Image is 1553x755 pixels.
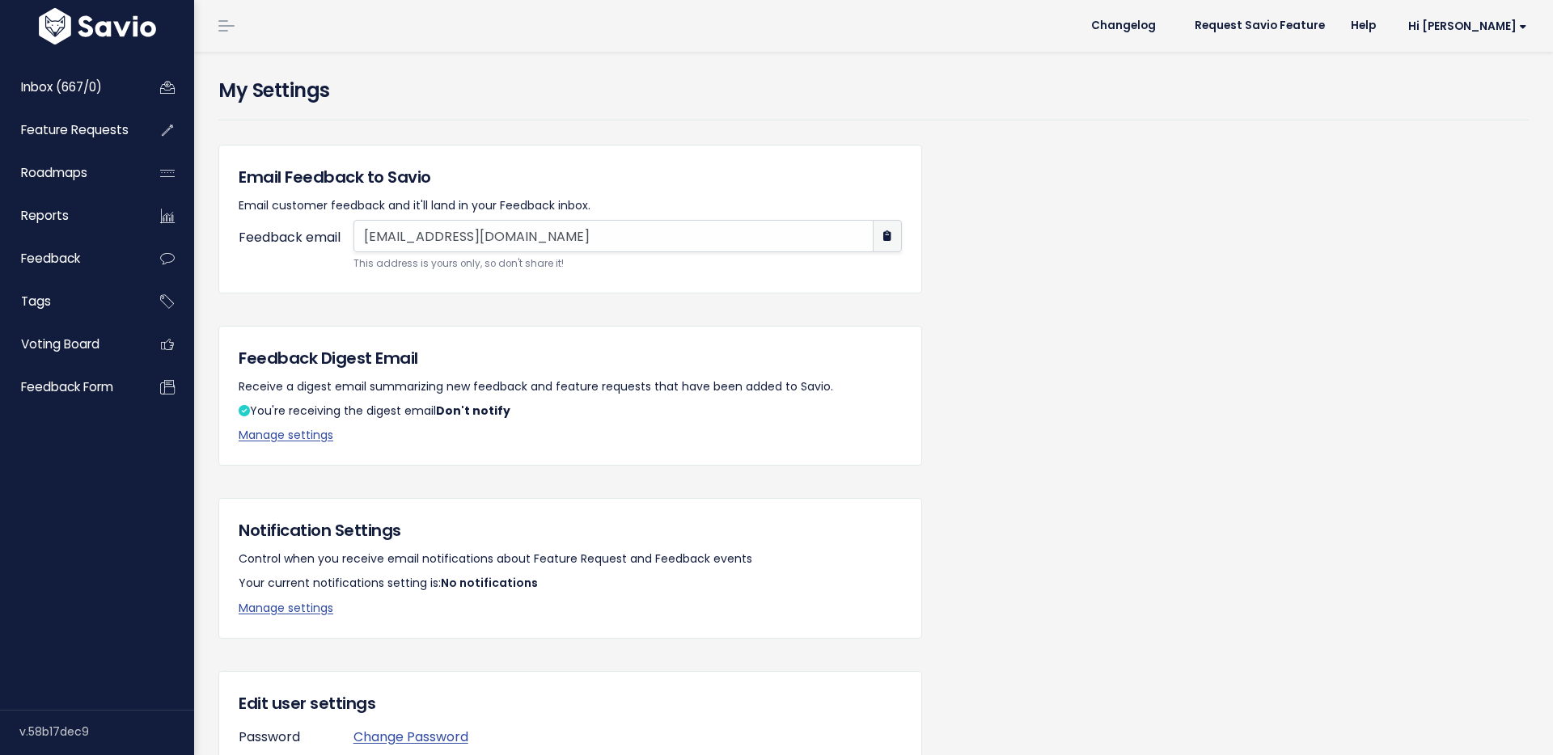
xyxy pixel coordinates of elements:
[218,76,1529,105] h4: My Settings
[21,164,87,181] span: Roadmaps
[19,711,194,753] div: v.58b17dec9
[4,326,134,363] a: Voting Board
[239,691,902,715] h5: Edit user settings
[21,207,69,224] span: Reports
[4,240,134,277] a: Feedback
[436,403,510,419] strong: Don't notify
[353,728,468,746] a: Change Password
[21,335,99,352] span: Voting Board
[226,722,341,747] label: Password
[21,378,113,395] span: Feedback form
[239,549,902,569] p: Control when you receive email notifications about Feature Request and Feedback events
[239,196,902,216] p: Email customer feedback and it'll land in your Feedback inbox.
[4,197,134,234] a: Reports
[21,250,80,267] span: Feedback
[4,112,134,149] a: Feature Requests
[21,121,129,138] span: Feature Requests
[353,255,902,272] small: This address is yours only, so don't share it!
[239,377,902,397] p: Receive a digest email summarizing new feedback and feature requests that have been added to Savio.
[1338,14,1389,38] a: Help
[4,369,134,406] a: Feedback form
[1091,20,1156,32] span: Changelog
[441,575,538,591] span: No notifications
[35,8,160,44] img: logo-white.9d6f32f41409.svg
[21,293,51,310] span: Tags
[239,518,902,542] h5: Notification Settings
[1389,14,1540,39] a: Hi [PERSON_NAME]
[239,573,902,593] p: Your current notifications setting is:
[239,165,902,189] h5: Email Feedback to Savio
[4,154,134,192] a: Roadmaps
[239,226,353,263] label: Feedback email
[239,600,333,616] a: Manage settings
[1182,14,1338,38] a: Request Savio Feature
[4,69,134,106] a: Inbox (667/0)
[1408,20,1527,32] span: Hi [PERSON_NAME]
[239,427,333,443] a: Manage settings
[239,346,902,370] h5: Feedback Digest Email
[21,78,102,95] span: Inbox (667/0)
[239,401,902,421] p: You're receiving the digest email
[4,283,134,320] a: Tags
